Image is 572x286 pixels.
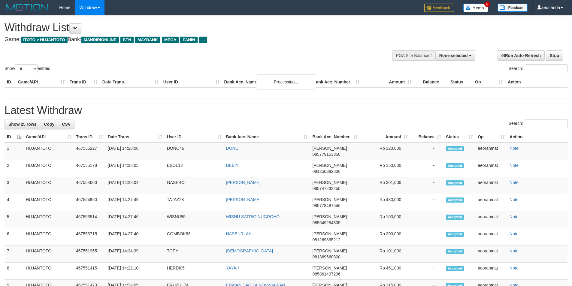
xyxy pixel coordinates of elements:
span: Accepted [446,266,464,271]
span: CSV [62,122,71,127]
td: HUJANTOTO [23,245,74,263]
th: Status [448,77,473,88]
th: User ID [161,77,222,88]
td: HUJANTOTO [23,160,74,177]
td: Rp 120,000 [360,143,410,160]
input: Search: [525,119,567,128]
td: Rp 301,000 [360,177,410,194]
span: Copy 085779153350 to clipboard [312,152,340,157]
span: Accepted [446,215,464,220]
span: [PERSON_NAME] [312,197,347,202]
td: 4 [5,194,23,211]
th: Bank Acc. Number [310,77,362,88]
th: Bank Acc. Name: activate to sort column ascending [224,131,310,143]
td: DONO46 [165,143,224,160]
th: ID: activate to sort column descending [5,131,23,143]
td: GOMBOK83 [165,228,224,245]
span: Accepted [446,163,464,168]
span: Copy 081369660800 to clipboard [312,254,340,259]
td: - [410,211,443,228]
td: [DATE] 14:28:05 [105,160,165,177]
th: Bank Acc. Number: activate to sort column ascending [310,131,360,143]
td: 467554960 [74,194,105,211]
td: - [410,228,443,245]
td: aeorahmat [475,177,507,194]
td: 1 [5,143,23,160]
a: Note [510,231,519,236]
a: [PERSON_NAME] [226,197,261,202]
td: Rp 451,000 [360,263,410,280]
span: Copy 085861497296 to clipboard [312,272,340,276]
td: [DATE] 14:24:39 [105,245,165,263]
td: Rp 100,000 [360,211,410,228]
select: Showentries [15,64,38,73]
th: Action [507,131,567,143]
label: Search: [509,64,567,73]
span: ITOTO > HUJANTOTO [21,37,68,43]
td: WISNU55 [165,211,224,228]
span: MAYBANK [135,37,160,43]
label: Search: [509,119,567,128]
td: Rp 150,000 [360,160,410,177]
th: User ID: activate to sort column ascending [165,131,224,143]
td: aeorahmat [475,160,507,177]
a: YAYAH [226,266,239,270]
input: Search: [525,64,567,73]
th: Op: activate to sort column ascending [475,131,507,143]
span: Copy 085778487546 to clipboard [312,203,340,208]
td: 467555178 [74,160,105,177]
td: 7 [5,245,23,263]
td: - [410,245,443,263]
th: Op [473,77,505,88]
td: aeorahmat [475,245,507,263]
td: - [410,194,443,211]
td: - [410,143,443,160]
a: Copy [40,119,58,129]
td: 2 [5,160,23,177]
a: Note [510,214,519,219]
td: HUJANTOTO [23,143,74,160]
a: CSV [58,119,74,129]
th: Bank Acc. Name [222,77,311,88]
span: [PERSON_NAME] [312,248,347,253]
a: Run Auto-Refresh [498,50,545,61]
td: EBOL13 [165,160,224,177]
span: PANIN [180,37,197,43]
th: Balance [414,77,448,88]
td: aeorahmat [475,143,507,160]
a: Stop [546,50,563,61]
th: Date Trans.: activate to sort column ascending [105,131,165,143]
td: [DATE] 14:22:10 [105,263,165,280]
span: Copy 081269895212 to clipboard [312,237,340,242]
td: aeorahmat [475,194,507,211]
th: Trans ID: activate to sort column ascending [74,131,105,143]
img: panduan.png [498,4,528,12]
td: 3 [5,177,23,194]
a: WISNU SATRIO NUGROHO [226,214,280,219]
td: 8 [5,263,23,280]
span: Copy [44,122,54,127]
td: HUJANTOTO [23,177,74,194]
a: Note [510,180,519,185]
td: 6 [5,228,23,245]
th: Game/API: activate to sort column ascending [23,131,74,143]
span: MEGA [162,37,179,43]
td: aeorahmat [475,263,507,280]
td: 467551415 [74,263,105,280]
span: Accepted [446,249,464,254]
h1: Withdraw List [5,22,375,34]
td: TOPY [165,245,224,263]
img: MOTION_logo.png [5,3,50,12]
td: [DATE] 14:27:46 [105,211,165,228]
span: Copy 085649254305 to clipboard [312,220,340,225]
label: Show entries [5,64,50,73]
a: DONO [226,146,239,151]
th: ID [5,77,16,88]
td: HUJANTOTO [23,194,74,211]
span: Copy 081250382806 to clipboard [312,169,340,174]
span: Copy 085747232250 to clipboard [312,186,340,191]
span: BTN [120,37,134,43]
td: 467551955 [74,245,105,263]
h1: Latest Withdraw [5,104,567,116]
th: Game/API [16,77,67,88]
